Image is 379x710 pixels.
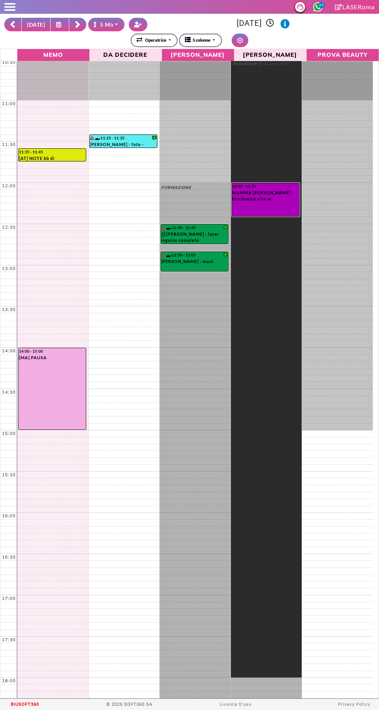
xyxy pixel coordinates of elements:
[152,19,375,29] h3: [DATE]
[233,61,300,69] div: FORMAZIONE FUORI SEDE
[335,3,375,10] a: LASERoma
[19,149,85,155] div: 11:35 - 11:45
[19,348,85,354] div: 14:00 - 15:00
[161,258,228,267] div: [PERSON_NAME] : mani
[161,253,166,257] i: Il cliente ha degli insoluti
[161,226,166,229] i: Il cliente ha degli insoluti
[236,50,304,59] span: [PERSON_NAME]
[309,50,377,59] span: PROVA BEAUTY
[161,252,228,258] div: 12:50 - 13:05
[232,190,299,205] div: MAMMA [PERSON_NAME] : biochimica viso w
[0,678,17,684] div: 18:00
[0,141,17,148] div: 11:30
[90,135,157,141] div: 11:25 - 11:35
[0,389,17,396] div: 14:30
[162,185,229,193] div: FORMAZIONE
[19,355,85,361] div: [MA] PAUSA
[161,225,228,231] div: 12:30 - 12:45
[90,141,157,148] div: [PERSON_NAME] : foto - controllo *da remoto* tramite foto
[161,232,167,237] img: PERCORSO
[21,18,51,31] button: [DATE]
[92,50,160,59] span: Da Decidere
[0,430,17,437] div: 15:00
[90,136,94,140] i: Il cliente ha degli insoluti
[319,2,325,8] span: 43
[0,348,17,354] div: 14:00
[0,224,17,231] div: 12:30
[19,50,87,59] span: Memo
[232,183,299,189] div: 12:00 - 12:25
[335,4,342,10] i: Clicca per andare alla pagina di firma
[0,513,17,519] div: 16:00
[220,702,251,707] a: Licenza D'uso
[129,18,147,31] button: Crea nuovo contatto rapido
[0,472,17,478] div: 15:30
[94,20,122,29] div: 5 Minuti
[338,702,370,707] a: Privacy Policy
[0,306,17,313] div: 13:30
[0,265,17,272] div: 13:00
[161,231,228,244] div: [PERSON_NAME] : laser inguine completo
[0,637,17,643] div: 17:30
[164,50,232,59] span: [PERSON_NAME]
[19,155,85,161] div: [AT] NOTE bb di [PERSON_NAME] è entrato?
[0,554,17,561] div: 16:30
[0,59,17,66] div: 10:30
[0,595,17,602] div: 17:00
[0,100,17,107] div: 11:00
[0,183,17,189] div: 12:00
